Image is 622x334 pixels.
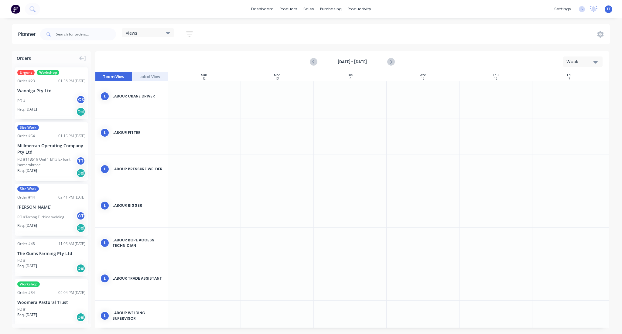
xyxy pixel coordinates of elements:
[17,263,37,269] span: Req. [DATE]
[112,130,163,135] div: Labour Fitter
[420,73,426,77] div: Wed
[17,307,26,312] div: PO #
[112,237,163,248] div: Labour Rope access Technician
[76,223,85,233] div: Del
[112,310,163,321] div: Labour Welding supervisor
[17,133,35,139] div: Order # 54
[112,276,163,281] div: Labour Trade Assistant
[17,241,35,247] div: Order # 48
[76,211,85,220] div: CT
[112,94,163,99] div: Labour Crane driver
[17,98,26,104] div: PO #
[76,169,85,178] div: Del
[58,195,85,200] div: 02:41 PM [DATE]
[345,5,374,14] div: productivity
[17,281,40,287] span: Workshop
[494,77,497,80] div: 16
[56,28,116,40] input: Search for orders...
[100,92,109,101] div: L
[76,95,85,104] div: CS
[17,125,39,130] span: Site Work
[112,203,163,208] div: Labour Rigger
[317,5,345,14] div: purchasing
[17,157,78,168] div: PO #118519 Unit 1 EJ13 Ex Joint Isomembrane
[248,5,277,14] a: dashboard
[58,133,85,139] div: 01:15 PM [DATE]
[17,107,37,112] span: Req. [DATE]
[58,241,85,247] div: 11:05 AM [DATE]
[349,77,351,80] div: 14
[17,312,37,318] span: Req. [DATE]
[100,311,109,320] div: L
[17,168,37,173] span: Req. [DATE]
[568,77,570,80] div: 17
[95,72,132,81] button: Team View
[100,165,109,174] div: L
[100,128,109,137] div: L
[17,214,64,220] div: PO #Tarong Turbine welding
[132,72,168,81] button: Label View
[277,5,300,14] div: products
[17,223,37,228] span: Req. [DATE]
[566,59,594,65] div: Week
[300,5,317,14] div: sales
[607,6,611,12] span: TT
[112,166,163,172] div: Labour Pressure welder
[100,274,109,283] div: L
[17,204,85,210] div: [PERSON_NAME]
[11,5,20,14] img: Factory
[17,87,85,94] div: Wanolga Pty Ltd
[201,73,207,77] div: Sun
[17,299,85,305] div: Woomera Pastoral Trust
[18,31,39,38] div: Planner
[276,77,279,80] div: 13
[17,258,26,263] div: PO #
[567,73,571,77] div: Fri
[58,78,85,84] div: 01:36 PM [DATE]
[551,5,574,14] div: settings
[76,156,85,165] div: TT
[17,250,85,257] div: The Gums Farming Pty Ltd
[322,59,383,65] strong: [DATE] - [DATE]
[17,55,31,61] span: Orders
[76,264,85,273] div: Del
[58,290,85,295] div: 02:04 PM [DATE]
[274,73,281,77] div: Mon
[203,77,206,80] div: 12
[493,73,499,77] div: Thu
[17,78,35,84] div: Order # 23
[17,186,39,192] span: Site Work
[126,30,137,36] span: Views
[563,56,603,67] button: Week
[17,142,85,155] div: Millmerran Operating Company Pty Ltd
[17,290,35,295] div: Order # 34
[17,70,35,75] span: Urgent
[76,107,85,116] div: Del
[37,70,59,75] span: Workshop
[17,195,35,200] div: Order # 44
[347,73,353,77] div: Tue
[422,77,424,80] div: 15
[100,201,109,210] div: L
[100,238,109,247] div: L
[76,313,85,322] div: Del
